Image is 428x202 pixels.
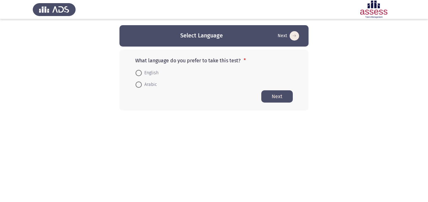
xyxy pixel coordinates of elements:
p: What language do you prefer to take this test? [135,58,293,64]
span: English [142,69,159,77]
button: Start assessment [261,90,293,103]
img: Assessment logo of ASSESS Employability - EBI [352,1,395,18]
h3: Select Language [180,32,223,40]
span: Arabic [142,81,157,88]
button: Start assessment [276,31,301,41]
img: Assess Talent Management logo [33,1,76,18]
